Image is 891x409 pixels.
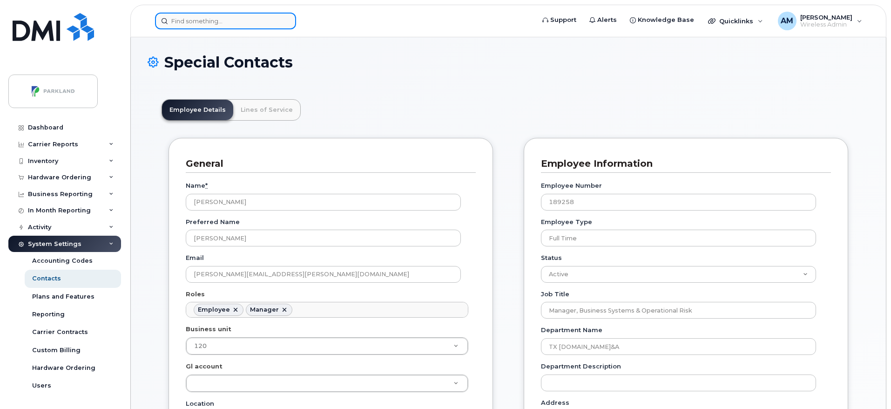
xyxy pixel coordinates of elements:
[541,290,569,299] label: Job Title
[541,181,602,190] label: Employee Number
[250,306,279,314] div: Manager
[205,182,208,189] abbr: required
[541,398,569,407] label: Address
[186,290,205,299] label: Roles
[186,338,468,354] a: 120
[162,100,233,120] a: Employee Details
[148,54,869,70] h1: Special Contacts
[186,218,240,226] label: Preferred Name
[541,326,602,334] label: Department Name
[186,362,223,371] label: Gl account
[194,342,207,349] span: 120
[186,253,204,262] label: Email
[186,157,469,170] h3: General
[198,306,230,314] div: Employee
[186,181,208,190] label: Name
[541,362,621,371] label: Department Description
[541,218,592,226] label: Employee Type
[233,100,300,120] a: Lines of Service
[541,157,824,170] h3: Employee Information
[541,253,562,262] label: Status
[186,325,231,334] label: Business unit
[186,399,214,408] label: Location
